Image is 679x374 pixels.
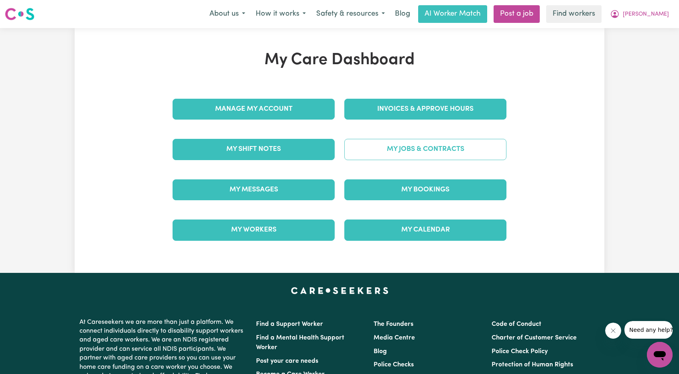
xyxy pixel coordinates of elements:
a: Invoices & Approve Hours [344,99,506,120]
a: Police Checks [374,362,414,368]
a: AI Worker Match [418,5,487,23]
a: Blog [390,5,415,23]
a: My Workers [173,220,335,240]
button: Safety & resources [311,6,390,22]
iframe: Button to launch messaging window [647,342,673,368]
a: Careseekers home page [291,287,388,294]
a: Manage My Account [173,99,335,120]
a: My Jobs & Contracts [344,139,506,160]
iframe: Message from company [624,321,673,339]
a: Blog [374,348,387,355]
a: Police Check Policy [492,348,548,355]
span: Need any help? [5,6,49,12]
a: My Messages [173,179,335,200]
a: Careseekers logo [5,5,35,23]
iframe: Close message [605,323,621,339]
img: Careseekers logo [5,7,35,21]
a: The Founders [374,321,413,327]
a: Code of Conduct [492,321,541,327]
a: Find a Support Worker [256,321,323,327]
a: Find a Mental Health Support Worker [256,335,344,351]
a: Charter of Customer Service [492,335,577,341]
a: Post your care needs [256,358,318,364]
span: [PERSON_NAME] [623,10,669,19]
a: Post a job [494,5,540,23]
a: My Bookings [344,179,506,200]
button: How it works [250,6,311,22]
button: My Account [605,6,674,22]
a: Protection of Human Rights [492,362,573,368]
button: About us [204,6,250,22]
a: My Calendar [344,220,506,240]
a: Find workers [546,5,602,23]
a: My Shift Notes [173,139,335,160]
h1: My Care Dashboard [168,51,511,70]
a: Media Centre [374,335,415,341]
